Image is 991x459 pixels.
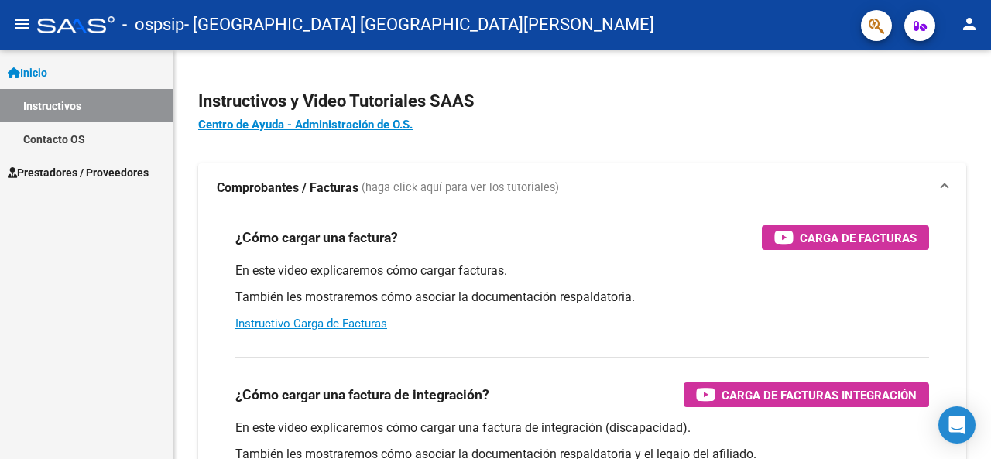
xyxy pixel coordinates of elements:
span: Carga de Facturas Integración [722,385,917,405]
span: Carga de Facturas [800,228,917,248]
p: También les mostraremos cómo asociar la documentación respaldatoria. [235,289,929,306]
strong: Comprobantes / Facturas [217,180,358,197]
h3: ¿Cómo cargar una factura? [235,227,398,248]
mat-expansion-panel-header: Comprobantes / Facturas (haga click aquí para ver los tutoriales) [198,163,966,213]
span: Inicio [8,64,47,81]
p: En este video explicaremos cómo cargar una factura de integración (discapacidad). [235,420,929,437]
div: Open Intercom Messenger [938,406,976,444]
h3: ¿Cómo cargar una factura de integración? [235,384,489,406]
mat-icon: person [960,15,979,33]
mat-icon: menu [12,15,31,33]
span: - ospsip [122,8,184,42]
p: En este video explicaremos cómo cargar facturas. [235,262,929,279]
button: Carga de Facturas Integración [684,382,929,407]
a: Instructivo Carga de Facturas [235,317,387,331]
span: - [GEOGRAPHIC_DATA] [GEOGRAPHIC_DATA][PERSON_NAME] [184,8,654,42]
h2: Instructivos y Video Tutoriales SAAS [198,87,966,116]
span: Prestadores / Proveedores [8,164,149,181]
span: (haga click aquí para ver los tutoriales) [362,180,559,197]
a: Centro de Ayuda - Administración de O.S. [198,118,413,132]
button: Carga de Facturas [762,225,929,250]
